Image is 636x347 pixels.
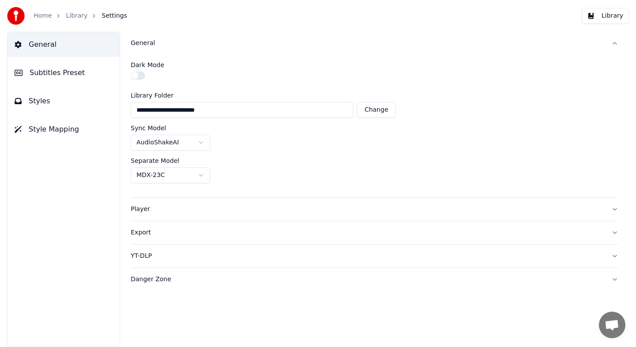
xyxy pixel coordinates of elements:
[29,124,79,135] span: Style Mapping
[131,32,618,55] button: General
[131,125,166,131] label: Sync Model
[131,39,604,48] div: General
[131,62,164,68] label: Dark Mode
[131,228,604,237] div: Export
[131,158,179,164] label: Separate Model
[131,252,604,260] div: YT-DLP
[599,312,625,338] div: Open chat
[102,11,127,20] span: Settings
[131,92,396,98] label: Library Folder
[131,221,618,244] button: Export
[8,117,120,142] button: Style Mapping
[357,102,396,118] button: Change
[131,275,604,284] div: Danger Zone
[7,7,25,25] img: youka
[29,39,57,50] span: General
[131,268,618,291] button: Danger Zone
[131,205,604,214] div: Player
[8,89,120,113] button: Styles
[131,55,618,197] div: General
[29,96,50,106] span: Styles
[34,11,127,20] nav: breadcrumb
[34,11,52,20] a: Home
[131,245,618,268] button: YT-DLP
[582,8,629,24] button: Library
[8,32,120,57] button: General
[8,60,120,85] button: Subtitles Preset
[30,68,85,78] span: Subtitles Preset
[66,11,87,20] a: Library
[131,198,618,221] button: Player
